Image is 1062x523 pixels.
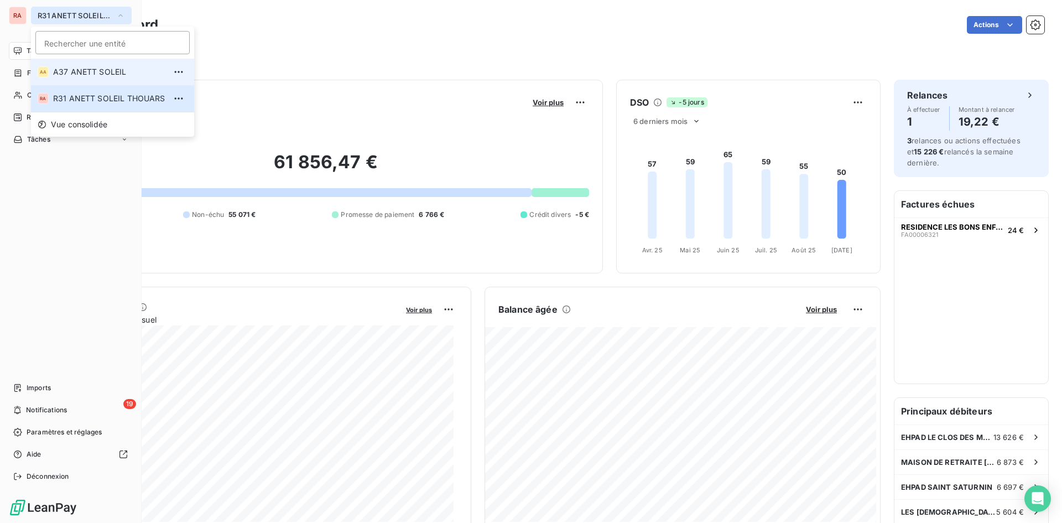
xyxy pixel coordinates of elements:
a: Aide [9,446,132,463]
img: Logo LeanPay [9,499,77,516]
div: RA [9,7,27,24]
button: Actions [967,16,1022,34]
h2: 61 856,47 € [63,151,589,184]
span: 19 [123,399,136,409]
span: EHPAD SAINT SATURNIN [901,483,992,491]
span: 13 626 € [993,433,1024,442]
span: Voir plus [406,306,432,314]
span: 3 [907,136,912,145]
tspan: Mai 25 [680,246,700,254]
span: 24 € [1008,226,1024,235]
span: 5 604 € [996,508,1024,516]
div: RA [38,93,49,104]
span: Imports [27,383,51,393]
span: Déconnexion [27,472,69,481]
tspan: Avr. 25 [642,246,663,254]
span: -5 jours [667,97,707,107]
button: RESIDENCE LES BONS ENFANTSFA0000632124 € [894,218,1048,242]
span: Factures [27,68,55,78]
span: 55 071 € [228,210,256,220]
span: R31 ANETT SOLEIL THOUARS [53,93,165,104]
tspan: [DATE] [831,246,852,254]
tspan: Juil. 25 [755,246,777,254]
span: Relances [27,112,56,122]
span: Clients [27,90,49,100]
span: À effectuer [907,106,940,113]
span: 6 derniers mois [633,117,688,126]
span: Voir plus [806,305,837,314]
span: EHPAD LE CLOS DES MYOSOTIS [901,433,993,442]
tspan: Août 25 [792,246,816,254]
span: A37 ANETT SOLEIL [53,66,165,77]
span: Promesse de paiement [341,210,414,220]
span: MAISON DE RETRAITE [PERSON_NAME] [901,458,997,467]
h6: Balance âgée [498,303,558,316]
span: 6 766 € [419,210,444,220]
span: Tableau de bord [27,46,78,56]
span: Vue consolidée [51,119,107,130]
span: Voir plus [533,98,564,107]
span: 6 697 € [997,483,1024,491]
button: Voir plus [803,304,840,314]
span: -5 € [575,210,589,220]
span: 15 226 € [914,147,944,156]
h6: DSO [630,96,649,109]
h6: Relances [907,89,948,102]
h6: Factures échues [894,191,1048,218]
h4: 19,22 € [959,113,1015,131]
span: Tâches [27,134,50,144]
span: relances ou actions effectuées et relancés la semaine dernière. [907,136,1021,167]
span: Montant à relancer [959,106,1015,113]
span: RESIDENCE LES BONS ENFANTS [901,222,1003,231]
span: LES [DEMOGRAPHIC_DATA] [901,508,996,516]
input: placeholder [35,31,190,54]
div: AA [38,66,49,77]
span: Paramètres et réglages [27,427,102,437]
span: 6 873 € [997,458,1024,467]
span: Crédit divers [529,210,571,220]
button: Voir plus [529,97,567,107]
span: Aide [27,449,41,459]
button: Voir plus [403,304,435,314]
span: Non-échu [192,210,224,220]
span: FA00006321 [901,231,938,238]
div: Open Intercom Messenger [1024,485,1051,512]
h6: Principaux débiteurs [894,398,1048,424]
tspan: Juin 25 [717,246,740,254]
span: Chiffre d'affaires mensuel [63,314,398,325]
span: Notifications [26,405,67,415]
span: R31 ANETT SOLEIL THOUARS [38,11,112,20]
h4: 1 [907,113,940,131]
